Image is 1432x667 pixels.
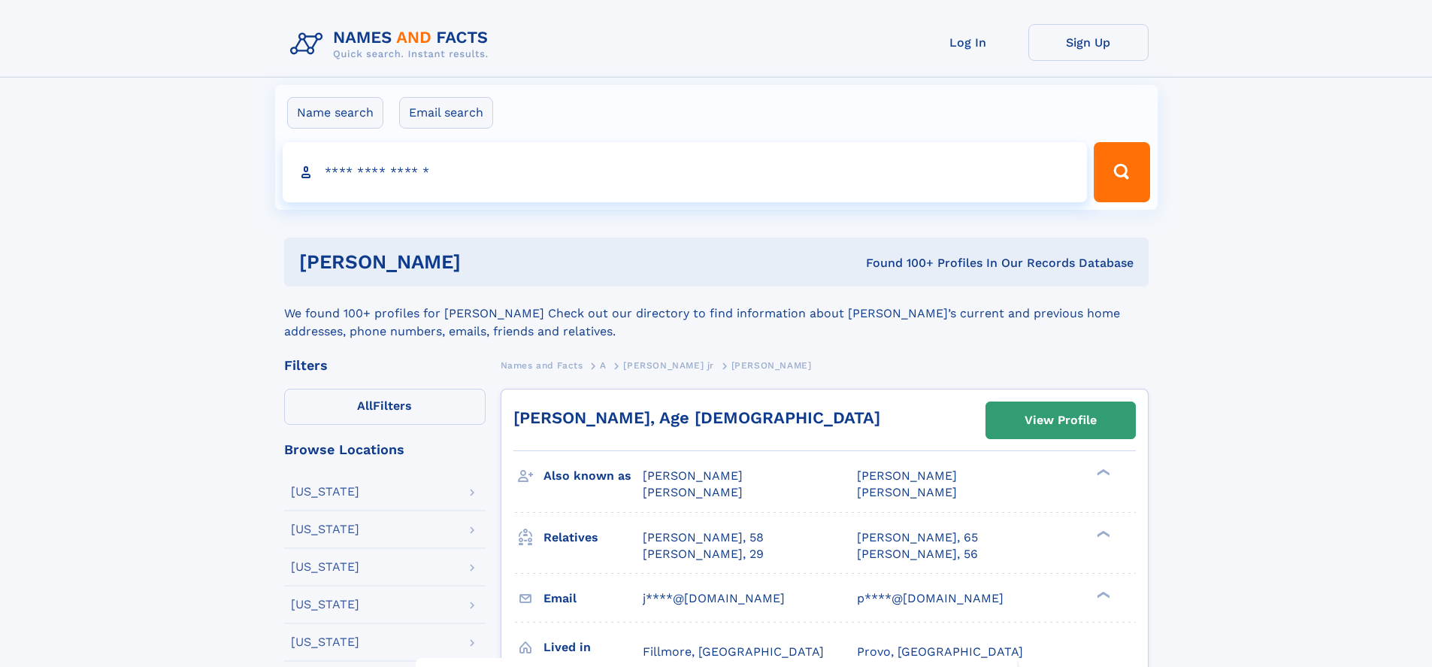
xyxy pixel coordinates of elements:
a: [PERSON_NAME], Age [DEMOGRAPHIC_DATA] [513,408,880,427]
div: [US_STATE] [291,636,359,648]
span: [PERSON_NAME] [643,485,743,499]
a: [PERSON_NAME], 29 [643,546,764,562]
a: Log In [908,24,1028,61]
a: A [600,356,607,374]
div: [US_STATE] [291,599,359,611]
a: View Profile [986,402,1135,438]
a: Sign Up [1028,24,1149,61]
div: ❯ [1093,468,1111,478]
span: [PERSON_NAME] [857,485,957,499]
div: [US_STATE] [291,486,359,498]
span: Provo, [GEOGRAPHIC_DATA] [857,644,1023,659]
a: [PERSON_NAME], 65 [857,529,978,546]
h3: Email [543,586,643,611]
span: [PERSON_NAME] [731,360,812,371]
h3: Relatives [543,525,643,550]
div: Filters [284,359,486,372]
div: Found 100+ Profiles In Our Records Database [663,255,1134,271]
span: A [600,360,607,371]
label: Name search [287,97,383,129]
h3: Lived in [543,635,643,660]
h1: [PERSON_NAME] [299,253,664,271]
div: View Profile [1025,403,1097,438]
span: [PERSON_NAME] [643,468,743,483]
img: Logo Names and Facts [284,24,501,65]
div: Browse Locations [284,443,486,456]
span: [PERSON_NAME] jr [623,360,714,371]
span: All [357,399,373,413]
a: [PERSON_NAME], 58 [643,529,764,546]
div: [US_STATE] [291,561,359,573]
span: Fillmore, [GEOGRAPHIC_DATA] [643,644,824,659]
label: Email search [399,97,493,129]
h3: Also known as [543,463,643,489]
input: search input [283,142,1088,202]
div: ❯ [1093,529,1111,538]
button: Search Button [1094,142,1149,202]
span: [PERSON_NAME] [857,468,957,483]
a: [PERSON_NAME] jr [623,356,714,374]
label: Filters [284,389,486,425]
div: We found 100+ profiles for [PERSON_NAME] Check out our directory to find information about [PERSO... [284,287,1149,341]
a: Names and Facts [501,356,583,374]
div: [US_STATE] [291,523,359,535]
a: [PERSON_NAME], 56 [857,546,978,562]
div: ❯ [1093,590,1111,599]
